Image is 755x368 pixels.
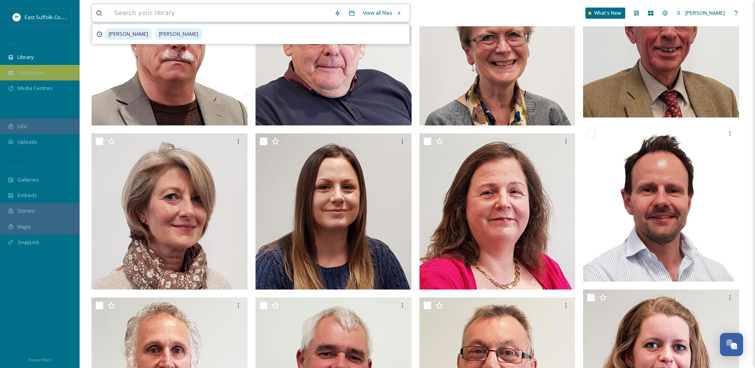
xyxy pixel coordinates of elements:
[8,41,22,47] span: MEDIA
[18,192,37,199] span: Embeds
[18,53,33,61] span: Library
[18,138,37,146] span: Uploads
[359,5,406,21] a: View all files
[8,164,26,170] span: WIDGETS
[8,110,25,116] span: COLLECT
[25,13,72,21] span: East Suffolk Council
[256,133,412,290] img: Jenny Ceresa.jpg
[672,5,729,21] a: [PERSON_NAME]
[28,354,51,364] a: Privacy Policy
[13,13,21,21] img: ESC%20Logo.png
[18,207,35,215] span: Stories
[720,333,743,356] button: Open Chat
[18,123,28,130] span: UGC
[18,176,39,184] span: Galleries
[105,28,152,40] span: [PERSON_NAME]
[18,223,31,231] span: Maps
[155,28,202,40] span: [PERSON_NAME]
[583,125,739,282] img: James Mallinder.jpg
[18,69,44,76] span: Collections
[585,8,625,19] a: What's New
[419,133,576,290] img: Janet Craig.jpg
[18,239,39,246] span: SnapLink
[92,133,248,290] img: Jocelyn Bond.jpg
[110,4,330,22] input: Search your library
[28,357,51,362] span: Privacy Policy
[18,84,53,92] span: Media Centres
[685,9,725,16] span: [PERSON_NAME]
